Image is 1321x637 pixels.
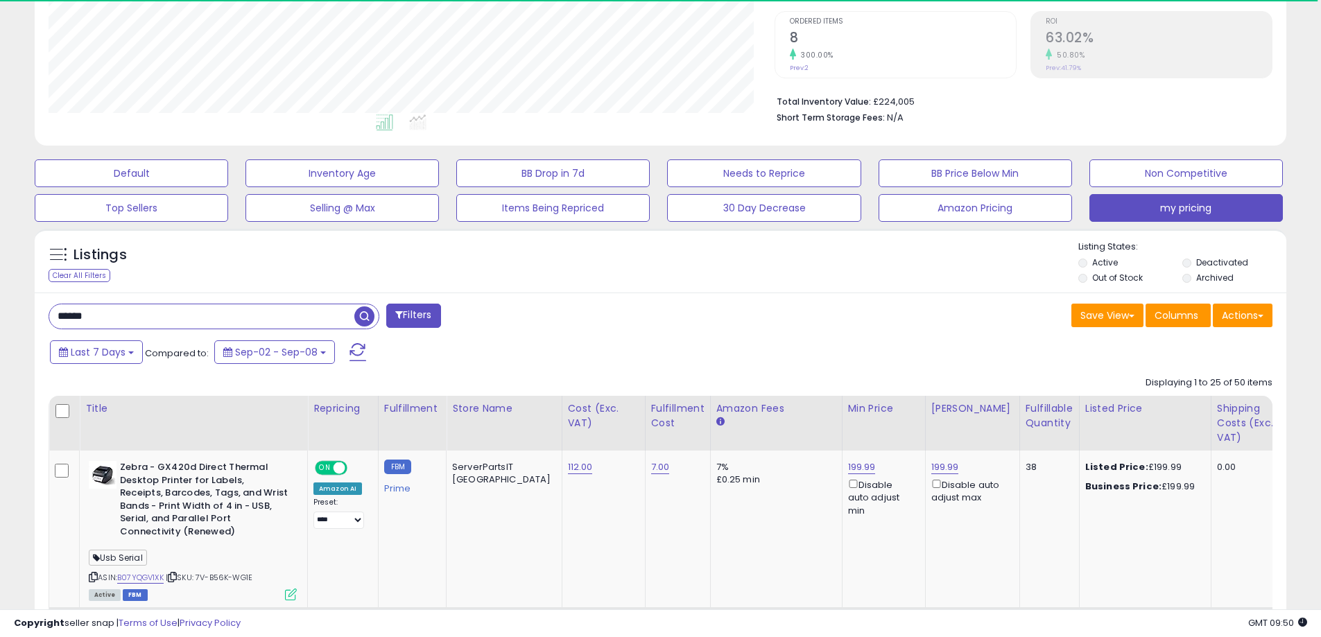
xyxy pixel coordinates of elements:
[931,401,1014,416] div: [PERSON_NAME]
[1196,256,1248,268] label: Deactivated
[386,304,440,328] button: Filters
[1085,480,1162,493] b: Business Price:
[1089,159,1283,187] button: Non Competitive
[1196,272,1234,283] label: Archived
[456,194,650,222] button: Items Being Repriced
[245,159,439,187] button: Inventory Age
[931,477,1009,504] div: Disable auto adjust max
[1026,401,1073,430] div: Fulfillable Quantity
[117,572,164,584] a: B07YQGV1XK
[777,112,885,123] b: Short Term Storage Fees:
[667,159,861,187] button: Needs to Reprice
[1146,304,1211,327] button: Columns
[667,194,861,222] button: 30 Day Decrease
[245,194,439,222] button: Selling @ Max
[119,616,178,629] a: Terms of Use
[1071,304,1143,327] button: Save View
[1026,461,1069,473] div: 38
[777,96,871,107] b: Total Inventory Value:
[716,416,725,428] small: Amazon Fees.
[651,460,670,474] a: 7.00
[345,462,368,474] span: OFF
[14,616,64,629] strong: Copyright
[1248,616,1307,629] span: 2025-09-16 09:50 GMT
[1046,18,1272,26] span: ROI
[848,477,915,517] div: Disable auto adjust min
[1217,401,1288,445] div: Shipping Costs (Exc. VAT)
[1052,50,1085,60] small: 50.80%
[1085,460,1148,473] b: Listed Price:
[85,401,302,416] div: Title
[848,460,876,474] a: 199.99
[568,460,593,474] a: 112.00
[235,345,318,359] span: Sep-02 - Sep-08
[456,159,650,187] button: BB Drop in 7d
[214,340,335,364] button: Sep-02 - Sep-08
[1085,461,1200,473] div: £199.99
[89,550,147,566] span: Usb Serial
[89,461,116,489] img: 31yHDwaZpvL._SL40_.jpg
[848,401,919,416] div: Min Price
[887,111,904,124] span: N/A
[568,401,639,430] div: Cost (Exc. VAT)
[1092,272,1143,283] label: Out of Stock
[313,498,368,529] div: Preset:
[716,473,831,486] div: £0.25 min
[879,194,1072,222] button: Amazon Pricing
[716,401,836,416] div: Amazon Fees
[1217,461,1284,473] div: 0.00
[89,589,121,601] span: All listings currently available for purchase on Amazon
[1085,480,1200,493] div: £199.99
[796,50,834,60] small: 300.00%
[14,617,241,630] div: seller snap | |
[49,269,110,282] div: Clear All Filters
[879,159,1072,187] button: BB Price Below Min
[1092,256,1118,268] label: Active
[1046,64,1081,72] small: Prev: 41.79%
[120,461,288,541] b: Zebra - GX420d Direct Thermal Desktop Printer for Labels, Receipts, Barcodes, Tags, and Wrist Ban...
[313,482,362,495] div: Amazon AI
[74,245,127,265] h5: Listings
[35,194,228,222] button: Top Sellers
[716,461,831,473] div: 7%
[384,478,435,494] div: Prime
[35,159,228,187] button: Default
[316,462,334,474] span: ON
[313,401,372,416] div: Repricing
[931,460,959,474] a: 199.99
[50,340,143,364] button: Last 7 Days
[145,347,209,360] span: Compared to:
[790,30,1016,49] h2: 8
[1146,376,1272,390] div: Displaying 1 to 25 of 50 items
[777,92,1262,109] li: £224,005
[790,18,1016,26] span: Ordered Items
[1078,241,1286,254] p: Listing States:
[180,616,241,629] a: Privacy Policy
[123,589,148,601] span: FBM
[452,461,551,486] div: ServerPartsIT [GEOGRAPHIC_DATA]
[452,401,556,416] div: Store Name
[1046,30,1272,49] h2: 63.02%
[651,401,705,430] div: Fulfillment Cost
[384,460,411,474] small: FBM
[1089,194,1283,222] button: my pricing
[71,345,126,359] span: Last 7 Days
[1155,308,1198,322] span: Columns
[1085,401,1205,416] div: Listed Price
[166,572,252,583] span: | SKU: 7V-B56K-WG1E
[790,64,809,72] small: Prev: 2
[384,401,440,416] div: Fulfillment
[1213,304,1272,327] button: Actions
